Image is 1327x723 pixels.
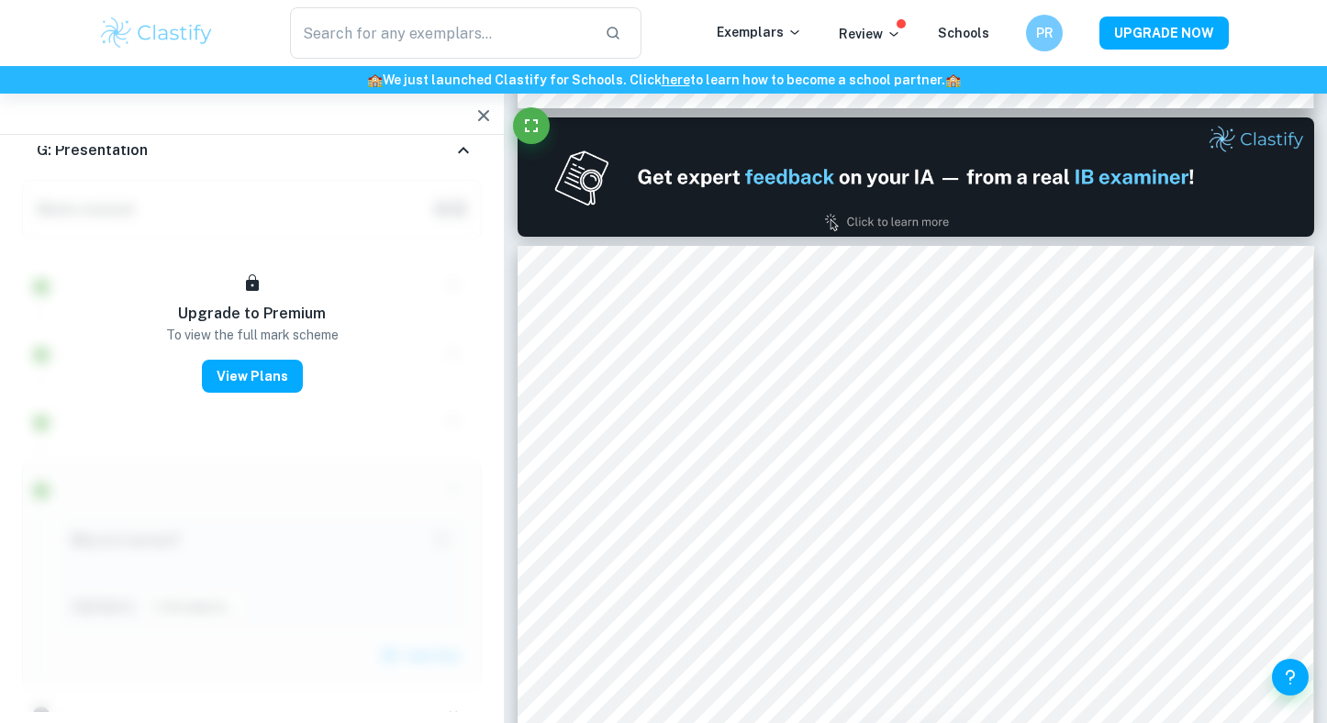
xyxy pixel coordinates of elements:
h6: PR [1034,23,1055,43]
button: PR [1026,15,1063,51]
a: here [662,72,690,87]
span: 🏫 [367,72,383,87]
p: To view the full mark scheme [166,325,339,345]
img: Ad [518,117,1314,237]
h6: G: Presentation [37,139,148,161]
button: Fullscreen [513,107,550,144]
h6: We just launched Clastify for Schools. Click to learn how to become a school partner. [4,70,1323,90]
img: Clastify logo [98,15,215,51]
a: Schools [938,26,989,40]
p: Exemplars [717,22,802,42]
button: View Plans [202,360,303,393]
div: G: Presentation [22,121,482,180]
input: Search for any exemplars... [290,7,590,59]
button: UPGRADE NOW [1099,17,1229,50]
h6: Upgrade to Premium [178,303,326,325]
button: Help and Feedback [1272,659,1309,695]
p: Review [839,24,901,44]
span: 🏫 [945,72,961,87]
